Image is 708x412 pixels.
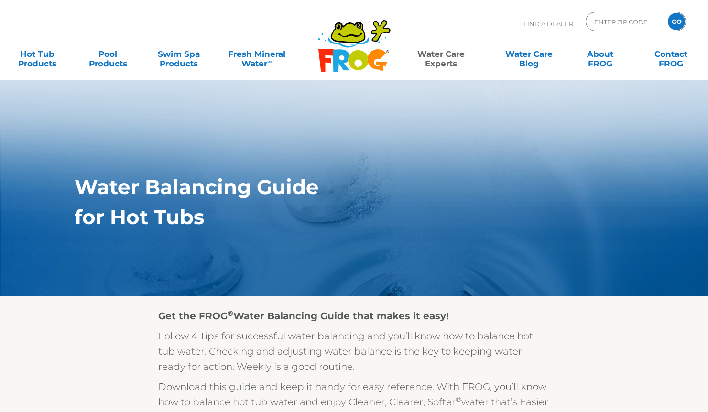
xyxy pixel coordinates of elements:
a: Swim SpaProducts [151,44,206,64]
a: Water CareExperts [396,44,486,64]
input: GO [668,13,685,30]
a: Hot TubProducts [10,44,65,64]
input: Zip Code Form [593,15,658,29]
p: Find A Dealer [523,12,573,36]
h1: for Hot Tubs [75,206,589,228]
a: PoolProducts [80,44,135,64]
p: Follow 4 Tips for successful water balancing and you’ll know how to balance hot tub water. Checki... [158,328,550,374]
strong: Get the FROG Water Balancing Guide that makes it easy! [158,310,449,322]
a: AboutFROG [572,44,627,64]
sup: ® [456,395,461,404]
sup: ® [228,309,233,318]
a: Fresh MineralWater∞ [222,44,291,64]
a: ContactFROG [643,44,698,64]
a: Water CareBlog [501,44,556,64]
h1: Water Balancing Guide [75,175,589,198]
sup: ∞ [267,58,272,65]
